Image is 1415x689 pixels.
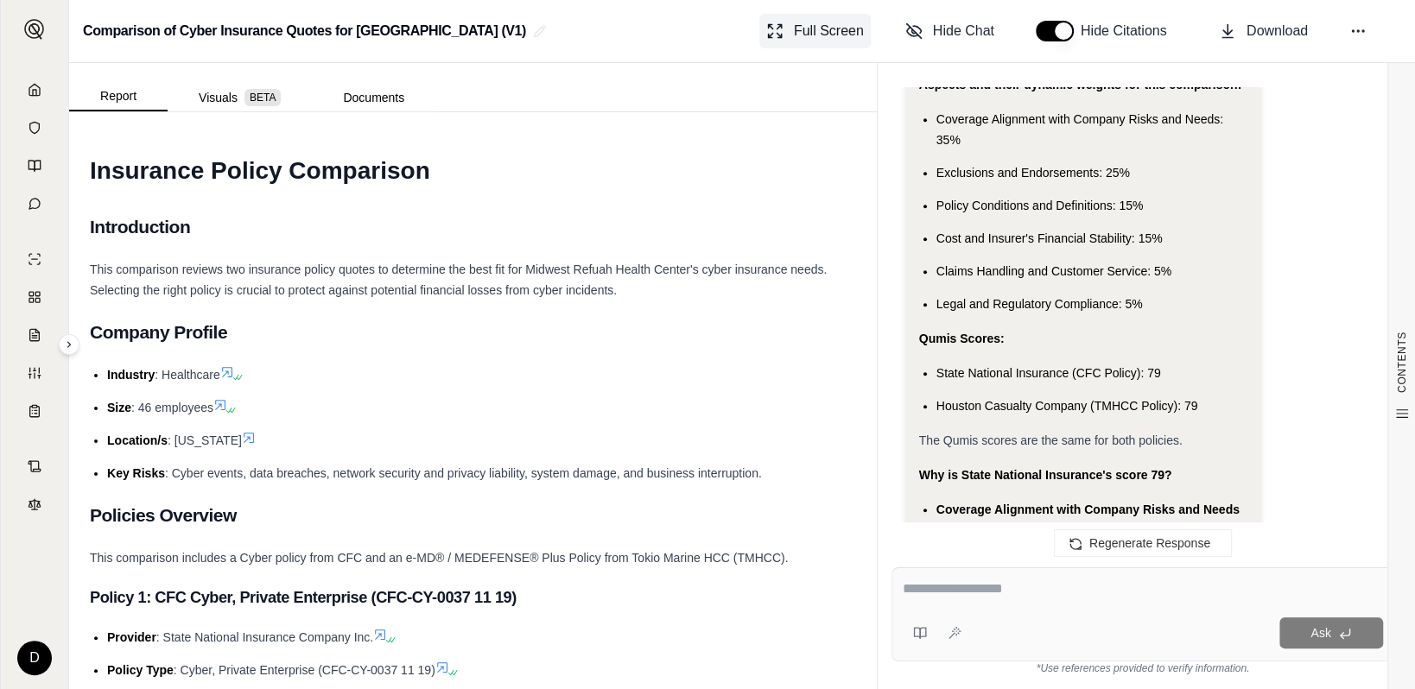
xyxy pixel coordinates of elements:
span: State National Insurance (CFC Policy): 79 [936,366,1161,380]
h2: Comparison of Cyber Insurance Quotes for [GEOGRAPHIC_DATA] (V1) [83,16,526,47]
h2: Policies Overview [90,497,856,534]
span: Policy Type [107,663,174,677]
button: Full Screen [759,14,871,48]
span: CONTENTS [1395,332,1409,393]
div: D [17,641,52,675]
span: Hide Citations [1081,21,1177,41]
a: Claim Coverage [11,318,58,352]
span: Policy Conditions and Definitions: 15% [936,199,1144,212]
button: Report [69,82,168,111]
span: Location/s [107,433,168,447]
span: Legal and Regulatory Compliance: 5% [936,297,1143,311]
a: Contract Analysis [11,449,58,484]
a: Home [11,73,58,107]
span: Download [1247,21,1308,41]
strong: Why is State National Insurance's score 79? [919,468,1172,482]
button: Download [1212,14,1315,48]
img: Expand sidebar [24,19,45,40]
button: Regenerate Response [1054,529,1232,557]
button: Documents [312,84,435,111]
span: Houston Casualty Company (TMHCC Policy): 79 [936,399,1198,413]
a: Coverage Table [11,394,58,428]
span: : [US_STATE] [168,433,242,447]
span: Provider [107,630,156,644]
strong: Qumis Scores: [919,332,1005,345]
span: Size [107,401,131,414]
h2: Introduction [90,209,856,245]
span: This comparison includes a Cyber policy from CFC and an e-MD® / MEDEFENSE® Plus Policy from Tokio... [90,551,788,565]
span: Cost and Insurer's Financial Stability: 15% [936,231,1163,245]
span: BETA [244,89,281,106]
span: Coverage Alignment with Company Risks and Needs: 35% [936,112,1223,147]
span: : Healthcare [155,368,219,382]
a: Chat [11,186,58,221]
button: Visuals [168,84,312,111]
span: This comparison reviews two insurance policy quotes to determine the best fit for Midwest Refuah ... [90,262,827,297]
span: : Cyber, Private Enterprise (CFC-CY-0037 11 19) [174,663,435,677]
a: Custom Report [11,356,58,390]
span: : State National Insurance Company Inc. [156,630,373,644]
span: : 46 employees [131,401,213,414]
span: The Qumis scores are the same for both policies. [919,433,1183,447]
span: Industry [107,368,155,382]
span: Claims Handling and Customer Service: 5% [936,264,1171,278]
span: Ask [1310,626,1330,640]
span: Full Screen [794,21,864,41]
button: Hide Chat [898,14,1001,48]
span: Exclusions and Endorsements: 25% [936,166,1130,180]
h1: Insurance Policy Comparison [90,147,856,195]
a: Prompt Library [11,149,58,183]
h2: Company Profile [90,314,856,351]
button: Expand sidebar [17,12,52,47]
h3: Policy 1: CFC Cyber, Private Enterprise (CFC-CY-0037 11 19) [90,582,856,613]
a: Documents Vault [11,111,58,145]
span: Hide Chat [933,21,994,41]
button: Expand sidebar [59,334,79,355]
a: Policy Comparisons [11,280,58,314]
span: Regenerate Response [1089,536,1210,550]
span: : Cyber events, data breaches, network security and privacy liability, system damage, and busines... [165,466,762,480]
a: Single Policy [11,242,58,276]
div: *Use references provided to verify information. [892,661,1394,675]
a: Legal Search Engine [11,487,58,521]
strong: Aspects and their dynamic weights for this comparison: [919,78,1241,92]
span: Key Risks [107,466,165,480]
span: Coverage Alignment with Company Risks and Needs (83): [936,503,1240,537]
button: Ask [1279,617,1383,648]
